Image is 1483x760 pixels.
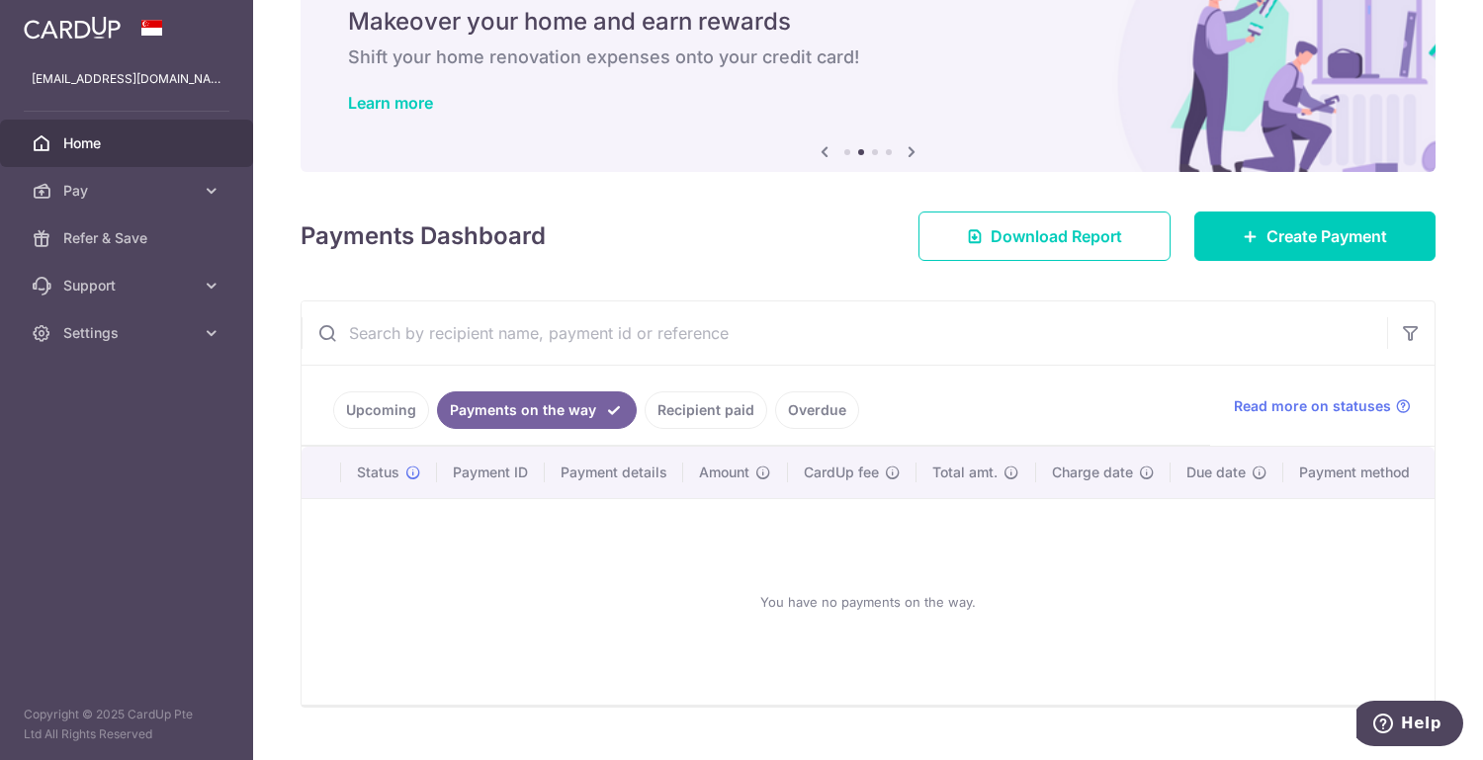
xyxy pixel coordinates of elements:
[63,228,194,248] span: Refer & Save
[699,463,749,482] span: Amount
[325,515,1411,689] div: You have no payments on the way.
[333,391,429,429] a: Upcoming
[301,218,546,254] h4: Payments Dashboard
[348,6,1388,38] h5: Makeover your home and earn rewards
[437,391,637,429] a: Payments on the way
[437,447,544,498] th: Payment ID
[24,16,121,40] img: CardUp
[357,463,399,482] span: Status
[918,211,1171,261] a: Download Report
[63,133,194,153] span: Home
[1234,396,1411,416] a: Read more on statuses
[32,69,221,89] p: [EMAIL_ADDRESS][DOMAIN_NAME]
[63,323,194,343] span: Settings
[1283,447,1435,498] th: Payment method
[302,301,1387,365] input: Search by recipient name, payment id or reference
[1356,701,1463,750] iframe: Opens a widget where you can find more information
[348,93,433,113] a: Learn more
[775,391,859,429] a: Overdue
[991,224,1122,248] span: Download Report
[645,391,767,429] a: Recipient paid
[348,45,1388,69] h6: Shift your home renovation expenses onto your credit card!
[545,447,683,498] th: Payment details
[1266,224,1387,248] span: Create Payment
[804,463,879,482] span: CardUp fee
[932,463,998,482] span: Total amt.
[1186,463,1246,482] span: Due date
[63,181,194,201] span: Pay
[1052,463,1133,482] span: Charge date
[1234,396,1391,416] span: Read more on statuses
[63,276,194,296] span: Support
[1194,211,1436,261] a: Create Payment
